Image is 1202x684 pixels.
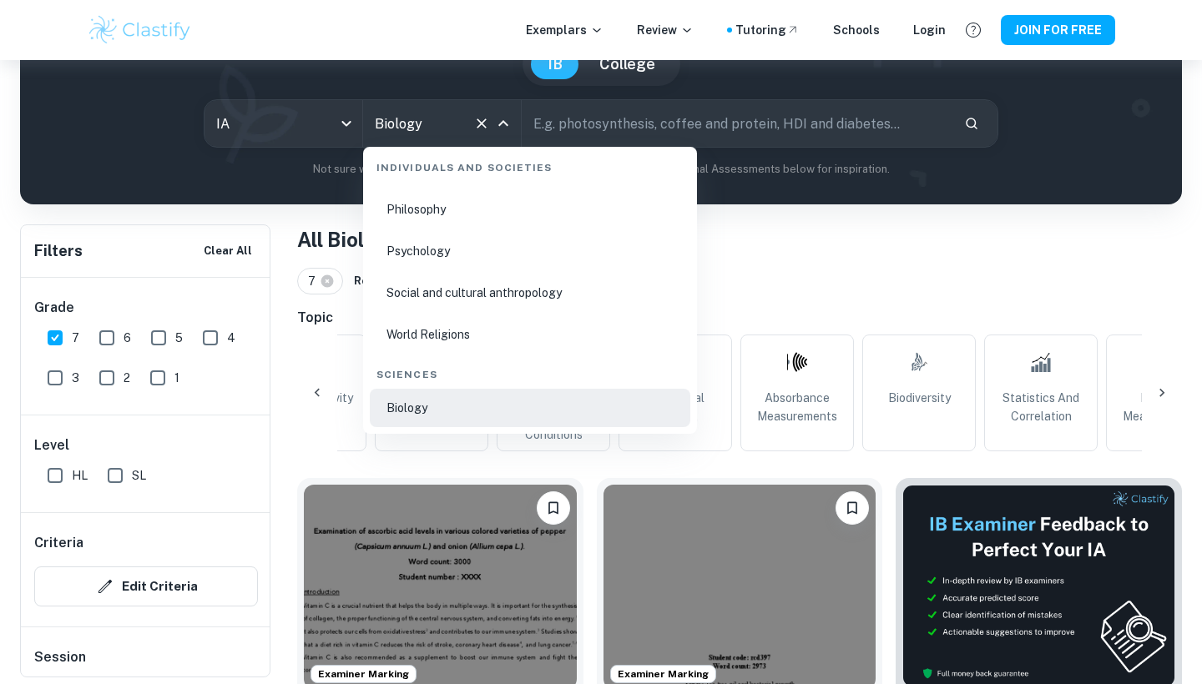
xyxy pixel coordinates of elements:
span: 1 [174,369,179,387]
span: 4 [227,329,235,347]
li: Biology [370,389,690,427]
h6: Session [34,647,258,681]
button: Search [957,109,986,138]
h6: Level [34,435,258,455]
p: Not sure what to search for? You can always look through our example Internal Assessments below f... [33,161,1169,178]
p: Review [637,21,694,39]
button: Help and Feedback [959,16,987,44]
div: IA [205,100,362,147]
button: JOIN FOR FREE [1001,15,1115,45]
span: SL [132,466,146,485]
button: Edit Criteria [34,566,258,606]
div: Sciences [370,354,690,389]
button: Please log in to bookmark exemplars [836,491,869,525]
span: 2 [124,369,130,387]
button: College [583,49,672,79]
input: E.g. photosynthesis, coffee and protein, HDI and diabetes... [522,100,951,147]
h6: Criteria [34,533,83,553]
span: 6 [124,329,131,347]
h1: All Biology IA Examples [297,224,1182,254]
span: 5 [175,329,183,347]
span: 3 [72,369,79,387]
h6: Grade [34,298,258,318]
p: Exemplars [526,21,604,39]
span: 7 [308,272,323,290]
li: World Religions [370,315,690,354]
span: Biodiversity [888,389,951,407]
span: 7 [72,329,79,347]
button: Please log in to bookmark exemplars [537,491,570,525]
span: Examiner Marking [311,666,416,681]
span: Examiner Marking [611,666,715,681]
img: Clastify logo [87,13,193,47]
button: Clear [470,112,493,135]
span: HL [72,466,88,485]
button: Close [492,112,515,135]
button: IB [531,49,579,79]
li: Psychology [370,232,690,270]
li: Philosophy [370,190,690,229]
h6: Topic [297,308,1182,328]
span: Statistics and Correlation [992,389,1090,425]
a: Schools [833,21,880,39]
div: Individuals and Societies [370,147,690,182]
span: Absorbance Measurements [748,389,846,425]
div: 7 [297,268,343,294]
button: Reset All [350,269,408,294]
h6: Filters [34,239,83,263]
a: Login [913,21,946,39]
button: Clear All [199,239,256,264]
li: Social and cultural anthropology [370,274,690,312]
a: Tutoring [735,21,800,39]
